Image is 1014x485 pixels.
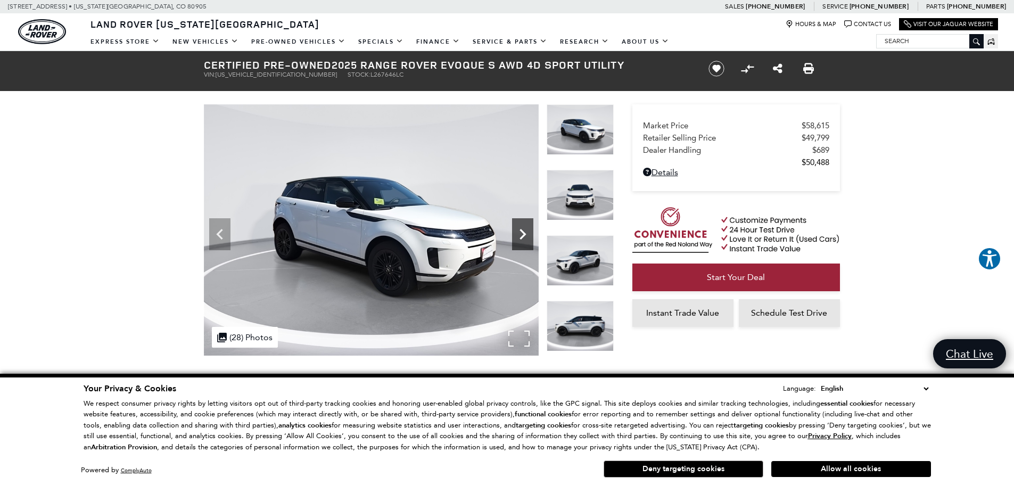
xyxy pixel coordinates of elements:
span: Market Price [643,121,802,130]
span: Chat Live [941,347,999,361]
a: Land Rover [US_STATE][GEOGRAPHIC_DATA] [84,18,326,30]
a: [STREET_ADDRESS] • [US_STATE][GEOGRAPHIC_DATA], CO 80905 [8,3,207,10]
a: Finance [410,32,466,51]
strong: functional cookies [515,409,572,419]
strong: analytics cookies [278,421,332,430]
a: Visit Our Jaguar Website [904,20,993,28]
img: Certified Used 2025 Fuji White Land Rover S image 4 [547,235,614,286]
strong: Arbitration Provision [91,442,157,452]
button: Save vehicle [705,60,728,77]
a: Print this Certified Pre-Owned 2025 Range Rover Evoque S AWD 4D Sport Utility [803,62,814,75]
span: Service [822,3,847,10]
span: Start Your Deal [707,272,765,282]
a: Market Price $58,615 [643,121,829,130]
span: $50,488 [802,158,829,167]
a: Contact Us [844,20,891,28]
span: Instant Trade Value [646,308,719,318]
div: Language: [783,385,816,392]
button: Deny targeting cookies [604,461,763,478]
span: [US_VEHICLE_IDENTIFICATION_NUMBER] [216,71,337,78]
a: Service & Parts [466,32,554,51]
span: $49,799 [802,133,829,143]
a: $50,488 [643,158,829,167]
div: (28) Photos [212,327,278,348]
span: Land Rover [US_STATE][GEOGRAPHIC_DATA] [90,18,319,30]
button: Explore your accessibility options [978,247,1001,270]
img: Certified Used 2025 Fuji White Land Rover S image 3 [547,170,614,220]
span: Parts [926,3,945,10]
strong: Certified Pre-Owned [204,57,332,72]
a: [PHONE_NUMBER] [947,2,1006,11]
select: Language Select [818,383,931,394]
a: [PHONE_NUMBER] [746,2,805,11]
div: Powered by [81,467,152,474]
input: Search [877,35,983,47]
a: New Vehicles [166,32,245,51]
span: Your Privacy & Cookies [84,383,176,394]
span: L267646LC [370,71,403,78]
a: land-rover [18,19,66,44]
a: EXPRESS STORE [84,32,166,51]
span: VIN: [204,71,216,78]
strong: essential cookies [820,399,873,408]
img: Certified Used 2025 Fuji White Land Rover S image 2 [204,104,539,356]
a: Share this Certified Pre-Owned 2025 Range Rover Evoque S AWD 4D Sport Utility [773,62,782,75]
a: Start Your Deal [632,264,840,291]
a: Retailer Selling Price $49,799 [643,133,829,143]
span: $58,615 [802,121,829,130]
span: $689 [812,145,829,155]
a: Schedule Test Drive [739,299,840,327]
div: Previous [209,218,230,250]
aside: Accessibility Help Desk [978,247,1001,273]
img: Land Rover [18,19,66,44]
a: Research [554,32,615,51]
a: Dealer Handling $689 [643,145,829,155]
span: Schedule Test Drive [751,308,827,318]
img: Certified Used 2025 Fuji White Land Rover S image 5 [547,301,614,351]
strong: targeting cookies [516,421,571,430]
div: Next [512,218,533,250]
u: Privacy Policy [808,431,852,441]
button: Compare Vehicle [739,61,755,77]
a: [PHONE_NUMBER] [850,2,909,11]
a: Chat Live [933,339,1006,368]
span: Stock: [348,71,370,78]
strong: targeting cookies [733,421,789,430]
a: Specials [352,32,410,51]
span: Dealer Handling [643,145,812,155]
img: Certified Used 2025 Fuji White Land Rover S image 2 [547,104,614,155]
p: We respect consumer privacy rights by letting visitors opt out of third-party tracking cookies an... [84,398,931,453]
button: Allow all cookies [771,461,931,477]
h1: 2025 Range Rover Evoque S AWD 4D Sport Utility [204,59,691,71]
a: ComplyAuto [121,467,152,474]
a: Hours & Map [786,20,836,28]
span: Sales [725,3,744,10]
a: Details [643,167,829,177]
a: About Us [615,32,675,51]
a: Instant Trade Value [632,299,733,327]
a: Pre-Owned Vehicles [245,32,352,51]
nav: Main Navigation [84,32,675,51]
span: Retailer Selling Price [643,133,802,143]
